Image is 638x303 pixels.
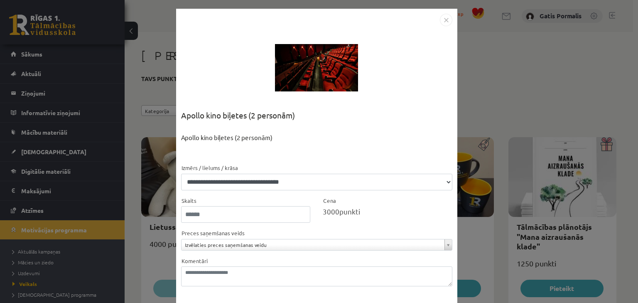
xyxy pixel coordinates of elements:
[181,164,238,172] label: Izmērs / lielums / krāsa
[181,229,245,237] label: Preces saņemšanas veids
[323,207,339,216] span: 3000
[181,133,452,163] div: Apollo kino biļetes (2 personām)
[182,239,452,250] a: Izvēlaties preces saņemšanas veidu
[440,14,452,26] img: motivation-modal-close-c4c6120e38224f4335eb81b515c8231475e344d61debffcd306e703161bf1fac.png
[323,206,452,217] div: punkti
[440,15,452,23] a: Close
[185,239,441,250] span: Izvēlaties preces saņemšanas veidu
[323,197,336,205] label: Cena
[181,197,196,205] label: Skaits
[181,109,452,133] div: Apollo kino biļetes (2 personām)
[181,257,208,265] label: Komentāri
